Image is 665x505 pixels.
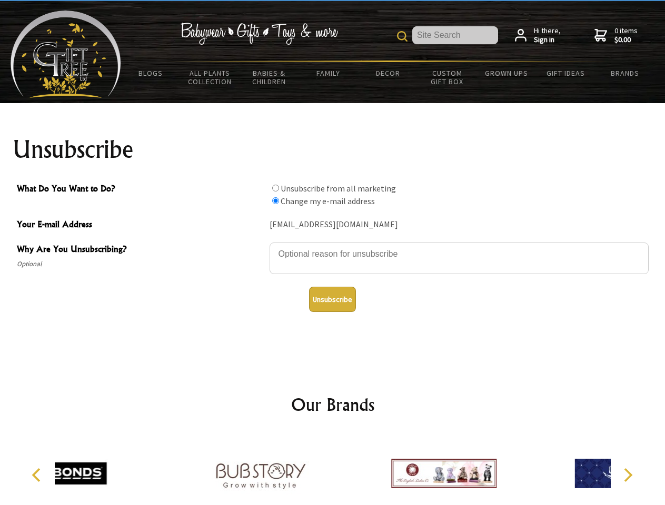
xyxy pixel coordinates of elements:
a: Grown Ups [477,62,536,84]
a: Family [299,62,359,84]
a: Babies & Children [240,62,299,93]
a: All Plants Collection [181,62,240,93]
a: BLOGS [121,62,181,84]
span: Hi there, [534,26,561,45]
input: Site Search [412,26,498,44]
div: [EMAIL_ADDRESS][DOMAIN_NAME] [270,217,649,233]
a: 0 items$0.00 [594,26,638,45]
button: Previous [26,463,49,487]
strong: $0.00 [614,35,638,45]
a: Brands [595,62,655,84]
button: Unsubscribe [309,287,356,312]
img: Babyware - Gifts - Toys and more... [11,11,121,98]
button: Next [616,463,639,487]
img: product search [397,31,408,42]
strong: Sign in [534,35,561,45]
a: Gift Ideas [536,62,595,84]
label: Unsubscribe from all marketing [281,183,396,194]
h2: Our Brands [21,392,644,417]
span: What Do You Want to Do? [17,182,264,197]
span: Why Are You Unsubscribing? [17,243,264,258]
a: Custom Gift Box [418,62,477,93]
a: Decor [358,62,418,84]
textarea: Why Are You Unsubscribing? [270,243,649,274]
span: Optional [17,258,264,270]
a: Hi there,Sign in [515,26,561,45]
label: Change my e-mail address [281,196,375,206]
input: What Do You Want to Do? [272,197,279,204]
span: 0 items [614,26,638,45]
h1: Unsubscribe [13,137,653,162]
span: Your E-mail Address [17,218,264,233]
input: What Do You Want to Do? [272,185,279,191]
img: Babywear - Gifts - Toys & more [180,23,338,45]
